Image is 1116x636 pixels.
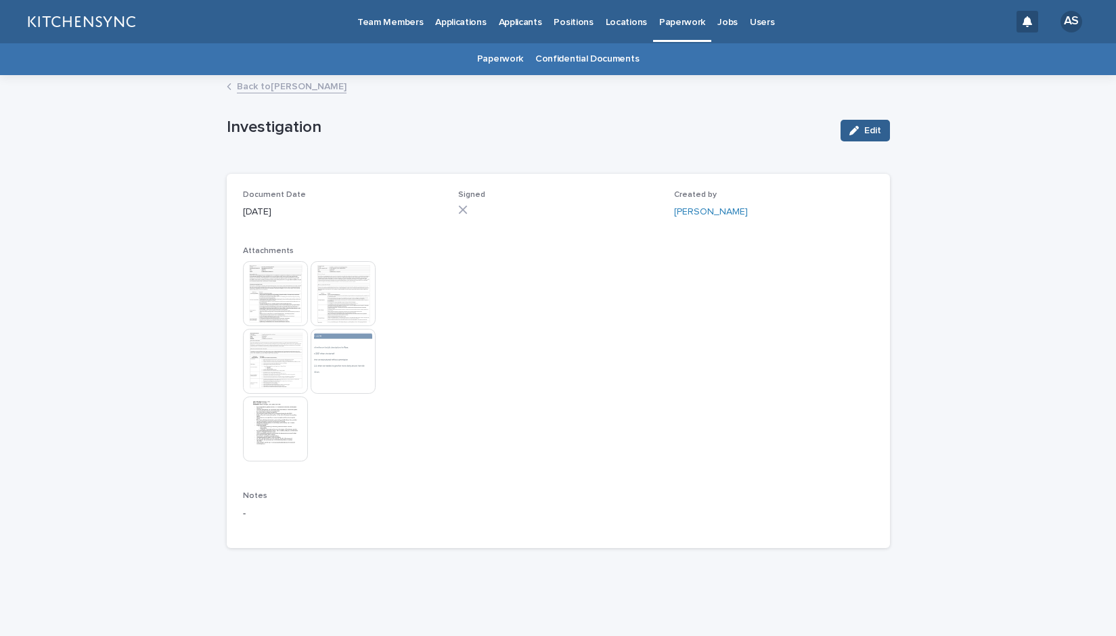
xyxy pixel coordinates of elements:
[243,205,443,219] p: [DATE]
[864,126,881,135] span: Edit
[27,8,135,35] img: lGNCzQTxQVKGkIr0XjOy
[227,118,830,137] p: Investigation
[243,247,294,255] span: Attachments
[243,507,874,521] p: -
[237,78,347,93] a: Back to[PERSON_NAME]
[841,120,890,141] button: Edit
[674,191,717,199] span: Created by
[1061,11,1082,32] div: AS
[477,43,523,75] a: Paperwork
[674,205,748,219] a: [PERSON_NAME]
[243,191,306,199] span: Document Date
[458,191,485,199] span: Signed
[243,492,267,500] span: Notes
[535,43,639,75] a: Confidential Documents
